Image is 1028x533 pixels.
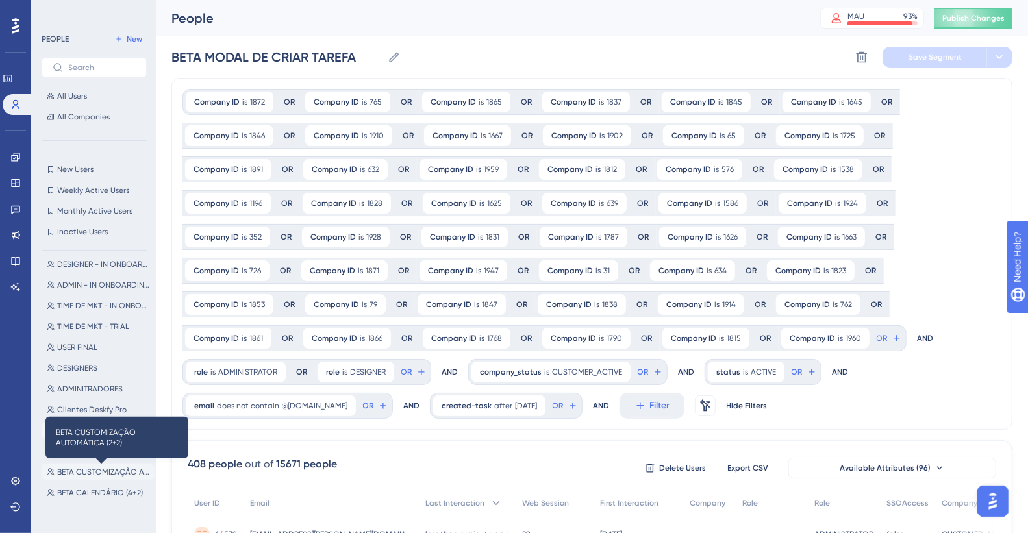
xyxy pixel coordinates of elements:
[425,498,484,508] span: Last Interaction
[875,328,903,349] button: OR
[594,299,599,310] span: is
[428,164,473,175] span: Company ID
[359,198,364,208] span: is
[521,333,532,343] div: OR
[401,367,412,377] span: OR
[629,266,640,276] div: OR
[57,467,149,477] span: BETA CUSTOMIZAÇÃO AUTOMÁTICA (2+2)
[522,498,569,508] span: Web Session
[728,463,769,473] span: Export CSV
[486,97,502,107] span: 1865
[57,342,97,353] span: USER FINAL
[755,299,766,310] div: OR
[607,97,621,107] span: 1837
[360,333,365,343] span: is
[659,463,706,473] span: Delete Users
[934,8,1012,29] button: Publish Changes
[551,97,596,107] span: Company ID
[727,333,741,343] span: 1815
[596,232,601,242] span: is
[171,48,382,66] input: Segment Name
[494,401,512,411] span: after
[478,232,483,242] span: is
[430,232,475,242] span: Company ID
[638,367,649,377] span: OR
[4,4,35,35] button: Open AI Assistant Launcher
[723,232,738,242] span: 1626
[42,485,155,501] button: BETA CALENDÁRIO (4+2)
[42,360,155,376] button: DESIGNERS
[396,299,407,310] div: OR
[42,443,155,459] button: TIME DE MARKETING
[546,299,592,310] span: Company ID
[599,97,604,107] span: is
[442,359,458,385] div: AND
[42,34,69,44] div: PEOPLE
[42,162,147,177] button: New Users
[282,401,347,411] span: @[DOMAIN_NAME]
[602,299,618,310] span: 1838
[282,333,293,343] div: OR
[840,130,855,141] span: 1725
[428,266,473,276] span: Company ID
[607,333,622,343] span: 1790
[276,456,337,472] div: 15671 people
[521,198,532,208] div: OR
[707,266,712,276] span: is
[903,11,918,21] div: 93 %
[8,8,31,31] img: launcher-image-alternative-text
[194,232,239,242] span: Company ID
[671,130,717,141] span: Company ID
[488,130,503,141] span: 1667
[486,232,499,242] span: 1831
[171,9,788,27] div: People
[194,198,239,208] span: Company ID
[838,333,843,343] span: is
[362,299,367,310] span: is
[368,333,382,343] span: 1866
[194,130,239,141] span: Company ID
[433,130,478,141] span: Company ID
[516,299,527,310] div: OR
[242,130,247,141] span: is
[399,362,428,382] button: OR
[479,97,484,107] span: is
[518,164,529,175] div: OR
[342,367,347,377] span: is
[742,498,758,508] span: Role
[358,266,363,276] span: is
[833,299,838,310] span: is
[194,266,239,276] span: Company ID
[842,232,857,242] span: 1663
[551,395,579,416] button: OR
[678,359,694,385] div: AND
[194,367,208,377] span: role
[474,299,479,310] span: is
[599,198,604,208] span: is
[834,232,840,242] span: is
[42,88,147,104] button: All Users
[790,333,835,343] span: Company ID
[484,266,499,276] span: 1947
[714,164,719,175] span: is
[249,299,265,310] span: 1853
[42,203,147,219] button: Monthly Active Users
[595,266,601,276] span: is
[480,367,542,377] span: company_status
[57,259,149,269] span: DESIGNER - IN ONBOARDING
[188,456,242,472] div: 408 people
[57,384,123,394] span: ADMINITRADORES
[482,299,497,310] span: 1847
[401,198,412,208] div: OR
[786,232,832,242] span: Company ID
[518,232,529,242] div: OR
[917,325,933,351] div: AND
[398,266,409,276] div: OR
[719,333,724,343] span: is
[636,362,664,382] button: OR
[636,164,647,175] div: OR
[487,198,502,208] span: 1625
[366,232,381,242] span: 1928
[127,34,142,44] span: New
[250,498,270,508] span: Email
